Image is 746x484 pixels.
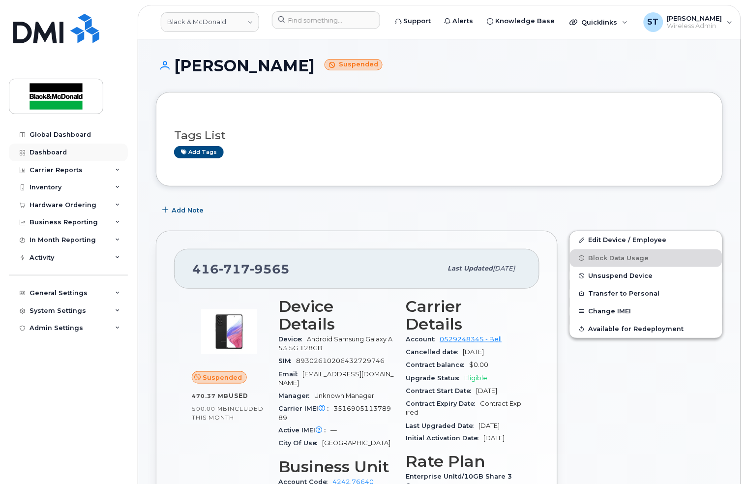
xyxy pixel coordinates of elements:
span: Contract balance [406,361,470,368]
span: [DATE] [484,435,505,442]
h3: Carrier Details [406,298,522,333]
span: [EMAIL_ADDRESS][DOMAIN_NAME] [278,370,393,387]
span: Android Samsung Galaxy A53 5G 128GB [278,335,392,352]
small: Suspended [325,59,383,70]
span: 500.00 MB [192,405,228,412]
a: 0529248345 - Bell [440,335,502,343]
span: Carrier IMEI [278,405,333,412]
span: $0.00 [470,361,489,368]
button: Available for Redeployment [570,320,722,338]
h3: Rate Plan [406,453,522,471]
span: 89302610206432729746 [296,357,385,364]
span: Cancelled date [406,348,463,356]
img: image20231002-3703462-kjv75p.jpeg [200,302,259,362]
span: Email [278,370,302,378]
h3: Device Details [278,298,394,333]
span: SIM [278,357,296,364]
span: Last updated [448,265,493,272]
span: included this month [192,405,264,421]
span: Active IMEI [278,427,330,434]
span: [DATE] [463,348,484,356]
span: 717 [219,262,250,276]
span: Contract Start Date [406,387,477,394]
h3: Business Unit [278,458,394,476]
span: — [330,427,337,434]
span: [DATE] [477,387,498,394]
span: [DATE] [479,422,500,429]
span: 351690511378989 [278,405,391,421]
span: used [229,392,248,399]
button: Block Data Usage [570,249,722,267]
span: City Of Use [278,440,322,447]
span: 9565 [250,262,290,276]
span: Eligible [465,374,488,382]
span: Last Upgraded Date [406,422,479,429]
button: Unsuspend Device [570,267,722,285]
span: Upgrade Status [406,374,465,382]
span: [GEOGRAPHIC_DATA] [322,440,390,447]
span: Manager [278,392,314,399]
span: 416 [192,262,290,276]
span: Add Note [172,206,204,215]
span: Suspended [203,373,242,382]
span: Account [406,335,440,343]
h1: [PERSON_NAME] [156,57,723,74]
span: Device [278,335,307,343]
h3: Tags List [174,129,705,142]
span: [DATE] [493,265,515,272]
span: Unsuspend Device [589,272,653,279]
span: Unknown Manager [314,392,374,399]
span: 470.37 MB [192,393,229,399]
button: Change IMEI [570,302,722,320]
a: Edit Device / Employee [570,231,722,249]
a: Add tags [174,146,224,158]
span: Initial Activation Date [406,435,484,442]
span: Available for Redeployment [589,325,684,333]
button: Add Note [156,201,212,219]
button: Transfer to Personal [570,285,722,302]
span: Contract Expiry Date [406,400,480,407]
